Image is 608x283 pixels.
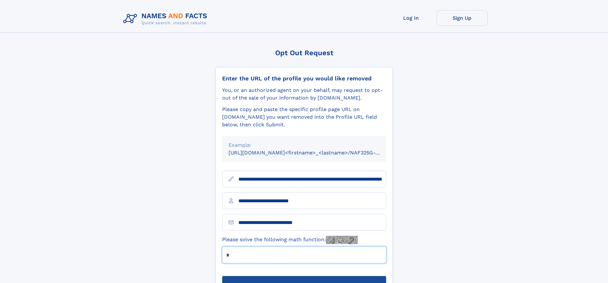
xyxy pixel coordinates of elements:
div: Opt Out Request [215,49,393,57]
label: Please solve the following math function: [222,236,358,244]
div: You, or an authorized agent on your behalf, may request to opt-out of the sale of your informatio... [222,86,386,102]
div: Example: [229,141,380,149]
img: Logo Names and Facts [121,10,213,27]
a: Sign Up [437,10,488,26]
div: Enter the URL of the profile you would like removed [222,75,386,82]
a: Log In [386,10,437,26]
div: Please copy and paste the specific profile page URL on [DOMAIN_NAME] you want removed into the Pr... [222,106,386,129]
small: [URL][DOMAIN_NAME]<firstname>_<lastname>/NAF325G-xxxxxxxx [229,150,398,156]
